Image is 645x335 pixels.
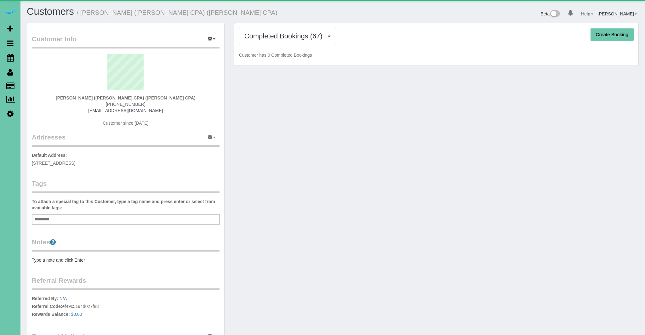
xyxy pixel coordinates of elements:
label: Rewards Balance: [32,311,70,317]
a: [EMAIL_ADDRESS][DOMAIN_NAME] [88,108,163,113]
p: ef49c5194d027f83 [32,295,220,319]
label: Referred By: [32,295,58,302]
label: To attach a special tag to this Customer, type a tag name and press enter or select from availabl... [32,198,220,211]
span: Customer since [DATE] [103,121,148,126]
a: Help [581,11,593,16]
a: Customers [27,6,74,17]
button: Completed Bookings (67) [239,28,336,44]
legend: Tags [32,179,220,193]
p: Customer has 0 Completed Bookings [239,52,634,58]
a: [PERSON_NAME] [598,11,637,16]
label: Referral Code: [32,303,62,309]
a: Beta [541,11,560,16]
pre: Type a note and click Enter [32,257,220,263]
label: Default Address: [32,152,67,158]
img: Automaid Logo [4,6,16,15]
span: Completed Bookings (67) [244,32,326,40]
img: New interface [550,10,560,18]
a: N/A [60,296,67,301]
legend: Notes [32,237,220,252]
span: [STREET_ADDRESS] [32,161,75,166]
small: / [PERSON_NAME] ([PERSON_NAME] CPA) ([PERSON_NAME] CPA) [77,9,277,16]
a: $0.00 [71,312,82,317]
legend: Customer Info [32,34,220,48]
strong: [PERSON_NAME] ([PERSON_NAME] CPA) ([PERSON_NAME] CPA) [56,95,196,100]
button: Create Booking [591,28,634,41]
span: [PHONE_NUMBER] [106,102,146,107]
legend: Referral Rewards [32,276,220,290]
